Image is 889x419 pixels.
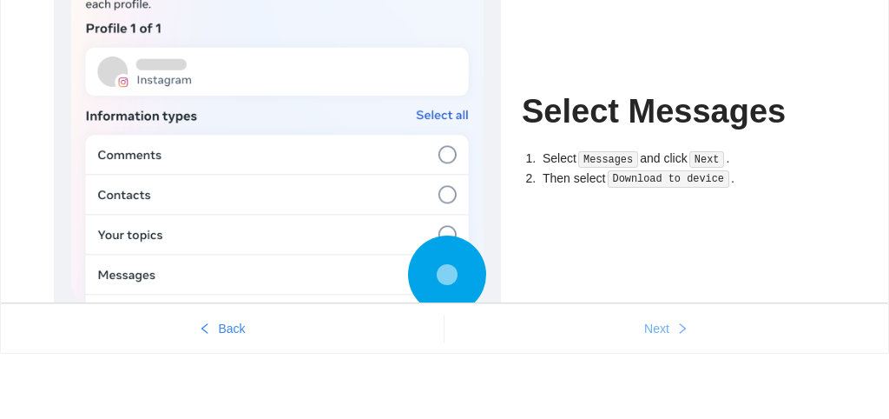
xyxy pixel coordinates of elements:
button: leftBack [1,315,444,343]
code: Download to device [608,170,729,188]
span: Next [644,319,669,338]
code: Messages [578,151,638,169]
li: Select and click . [539,149,835,169]
span: Back [218,319,245,338]
button: Nextright [444,315,888,343]
span: right [676,323,688,336]
code: Next [689,151,724,169]
span: left [199,323,211,336]
h1: Select Messages [522,91,835,132]
li: Then select . [539,169,835,189]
